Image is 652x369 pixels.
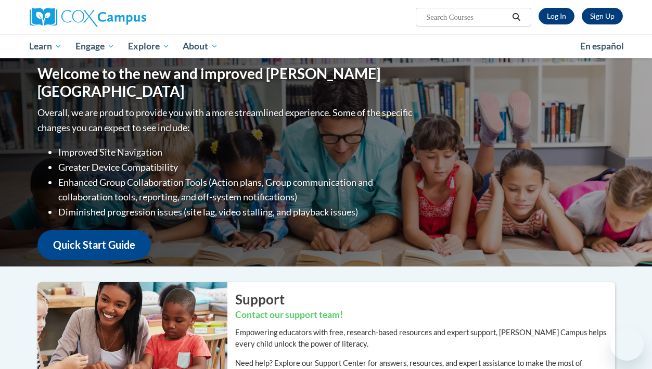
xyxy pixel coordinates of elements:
[582,8,623,24] a: Register
[128,40,170,53] span: Explore
[183,40,218,53] span: About
[37,65,415,100] h1: Welcome to the new and improved [PERSON_NAME][GEOGRAPHIC_DATA]
[235,327,615,350] p: Empowering educators with free, research-based resources and expert support, [PERSON_NAME] Campus...
[508,11,524,23] button: Search
[37,105,415,135] p: Overall, we are proud to provide you with a more streamlined experience. Some of the specific cha...
[23,34,69,58] a: Learn
[235,290,615,309] h2: Support
[30,8,146,27] img: Cox Campus
[37,230,151,260] a: Quick Start Guide
[580,41,624,52] span: En español
[22,34,631,58] div: Main menu
[58,205,415,220] li: Diminished progression issues (site lag, video stalling, and playback issues)
[176,34,225,58] a: About
[573,35,631,57] a: En español
[121,34,176,58] a: Explore
[69,34,121,58] a: Engage
[58,145,415,160] li: Improved Site Navigation
[75,40,114,53] span: Engage
[235,309,615,322] h3: Contact our support team!
[610,327,644,361] iframe: Button to launch messaging window
[425,11,508,23] input: Search Courses
[539,8,574,24] a: Log In
[29,40,62,53] span: Learn
[30,8,217,27] a: Cox Campus
[58,175,415,205] li: Enhanced Group Collaboration Tools (Action plans, Group communication and collaboration tools, re...
[58,160,415,175] li: Greater Device Compatibility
